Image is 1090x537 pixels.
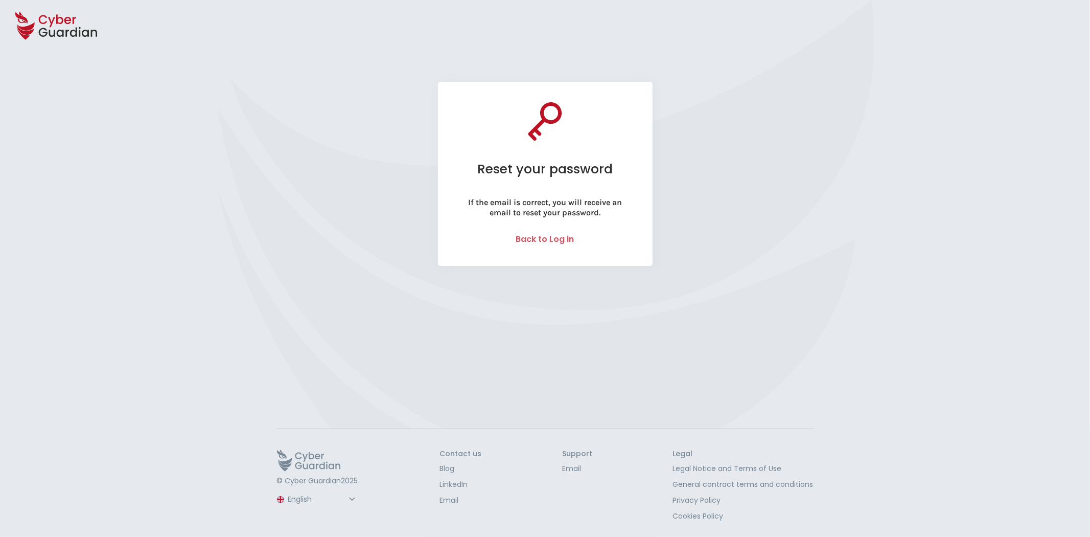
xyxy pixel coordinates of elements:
[672,511,813,522] a: Cookies Policy
[672,463,813,474] a: Legal Notice and Terms of Use
[672,479,813,490] a: General contract terms and conditions
[458,161,632,177] h1: Reset your password
[672,450,813,459] h3: Legal
[439,463,481,474] a: Blog
[458,197,632,218] p: If the email is correct, you will receive an email to reset your password.
[439,450,481,459] h3: Contact us
[277,496,284,503] img: region-logo
[439,495,481,506] a: Email
[562,450,592,459] h3: Support
[672,495,813,506] a: Privacy Policy
[277,477,359,486] p: © Cyber Guardian 2025
[516,233,574,245] a: Back to Log in
[562,463,592,474] a: Email
[439,479,481,490] a: LinkedIn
